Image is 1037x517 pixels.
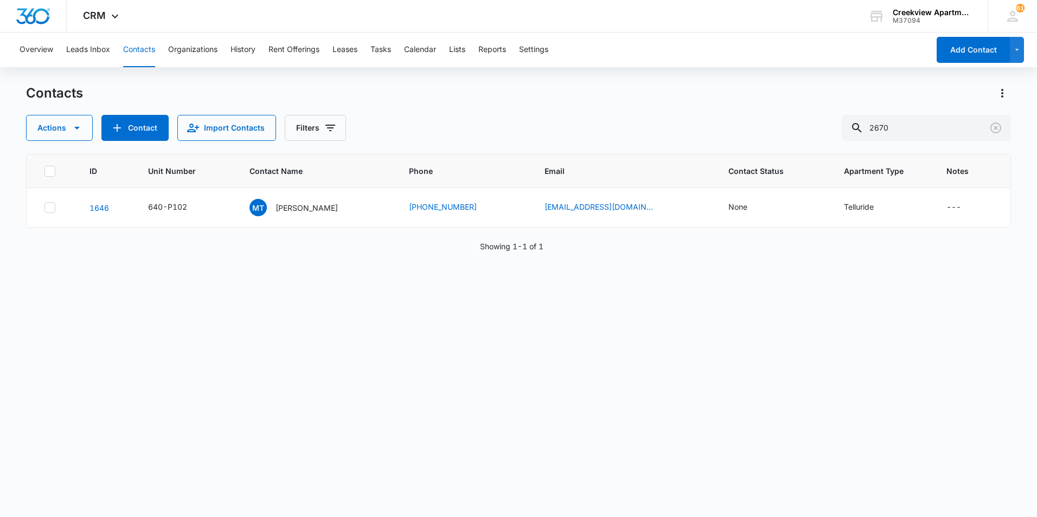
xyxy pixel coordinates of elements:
div: account id [893,17,972,24]
span: ID [89,165,107,177]
div: None [728,201,747,212]
p: [PERSON_NAME] [276,202,338,214]
button: Organizations [168,33,217,67]
button: Add Contact [101,115,169,141]
span: Contact Status [728,165,803,177]
button: Lists [449,33,465,67]
button: Import Contacts [177,115,276,141]
button: Tasks [370,33,391,67]
button: Settings [519,33,548,67]
span: Unit Number [148,165,223,177]
button: Clear [987,119,1004,137]
button: Filters [285,115,346,141]
span: Phone [409,165,502,177]
span: Email [545,165,687,177]
span: MT [249,199,267,216]
div: 640-P102 [148,201,187,212]
button: Reports [478,33,506,67]
a: [PHONE_NUMBER] [409,201,477,212]
span: Notes [946,165,993,177]
div: Email - marilyntilton1941@gmail.com - Select to Edit Field [545,201,673,214]
span: CRM [83,10,106,21]
div: account name [893,8,972,17]
input: Search Contacts [842,115,1011,141]
div: Phone - (970) 690-2670 - Select to Edit Field [409,201,496,214]
button: Leads Inbox [66,33,110,67]
div: Telluride [844,201,874,212]
div: Notes - - Select to Edit Field [946,201,981,214]
button: Contacts [123,33,155,67]
div: Unit Number - 640-P102 - Select to Edit Field [148,201,207,214]
button: Actions [994,85,1011,102]
div: notifications count [1016,4,1025,12]
span: 61 [1016,4,1025,12]
span: Apartment Type [844,165,920,177]
a: Navigate to contact details page for Marilyn Tilton [89,203,109,212]
h1: Contacts [26,85,83,101]
button: Add Contact [937,37,1010,63]
button: Leases [332,33,357,67]
button: Calendar [404,33,436,67]
button: Rent Offerings [268,33,319,67]
div: Apartment Type - Telluride - Select to Edit Field [844,201,893,214]
div: Contact Name - Marilyn Tilton - Select to Edit Field [249,199,357,216]
div: Contact Status - None - Select to Edit Field [728,201,767,214]
div: --- [946,201,961,214]
span: Contact Name [249,165,368,177]
p: Showing 1-1 of 1 [480,241,543,252]
a: [EMAIL_ADDRESS][DOMAIN_NAME] [545,201,653,212]
button: Actions [26,115,93,141]
button: Overview [20,33,53,67]
button: History [231,33,255,67]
